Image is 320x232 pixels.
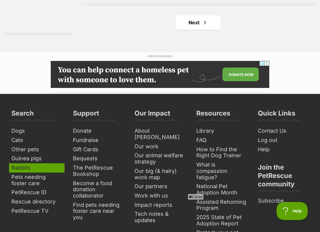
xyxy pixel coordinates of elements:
[132,182,188,191] a: Our partners
[194,145,249,160] a: How to Find the Right Dog Trainer
[194,126,249,136] a: Library
[71,179,126,200] a: Become a food donation collaborator
[9,136,65,145] a: Cats
[132,191,188,200] a: Work with us
[9,145,65,154] a: Other pets
[71,136,126,145] a: Fundraise
[255,136,311,145] a: Log out
[9,173,65,188] a: Pets needing foster care
[9,197,65,206] a: Rescue directory
[176,15,221,30] a: Next page
[196,109,230,121] h3: Resources
[194,160,249,182] a: What is compassion fatigue?
[194,182,249,197] a: National Pet Adoption Month
[71,163,126,179] a: The PetRescue Bookshop
[9,154,65,163] a: Guinea pigs
[134,109,170,121] h3: Our Impact
[255,126,311,136] a: Contact Us
[276,202,308,220] iframe: Help Scout Beacon - Open
[9,188,65,197] a: PetRescue ID
[258,163,309,192] h3: Join the PetRescue community
[258,109,295,121] h3: Quick Links
[11,109,34,121] h3: Search
[188,194,204,200] span: Close
[132,126,188,142] a: About [PERSON_NAME]
[71,126,126,136] a: Donate
[9,163,65,173] a: Rabbits
[71,154,126,163] a: Bequests
[255,196,311,206] a: Subscribe
[255,145,311,154] a: Help
[9,126,65,136] a: Dogs
[51,202,269,229] iframe: Advertisement
[132,151,188,166] a: Our animal welfare strategy
[73,109,99,121] h3: Support
[9,206,65,216] a: PetRescue TV
[81,15,315,30] nav: Pagination
[132,142,188,151] a: Our work
[194,197,249,213] a: Assisted Rehoming Program
[51,61,269,88] iframe: Advertisement
[71,145,126,154] a: Gift Cards
[132,167,188,182] a: Our big (& hairy) work map
[194,136,249,145] a: FAQ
